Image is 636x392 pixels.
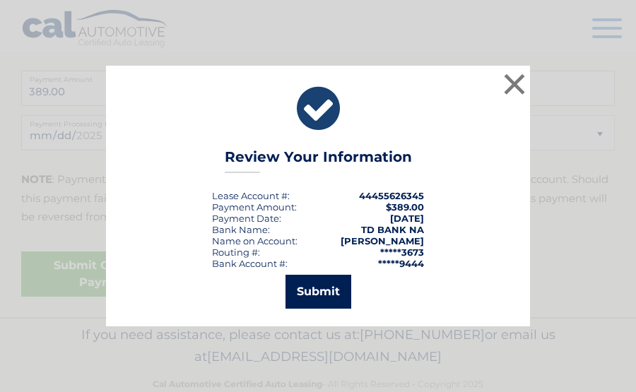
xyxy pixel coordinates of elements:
div: Lease Account #: [212,190,290,201]
strong: TD BANK NA [361,224,424,235]
div: Name on Account: [212,235,298,247]
div: Bank Name: [212,224,270,235]
div: : [212,213,281,224]
strong: 44455626345 [359,190,424,201]
span: [DATE] [390,213,424,224]
div: Routing #: [212,247,260,258]
span: Payment Date [212,213,279,224]
div: Payment Amount: [212,201,297,213]
h3: Review Your Information [225,148,412,173]
button: Submit [285,275,351,309]
div: Bank Account #: [212,258,288,269]
button: × [500,70,529,98]
strong: [PERSON_NAME] [341,235,424,247]
span: $389.00 [386,201,424,213]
